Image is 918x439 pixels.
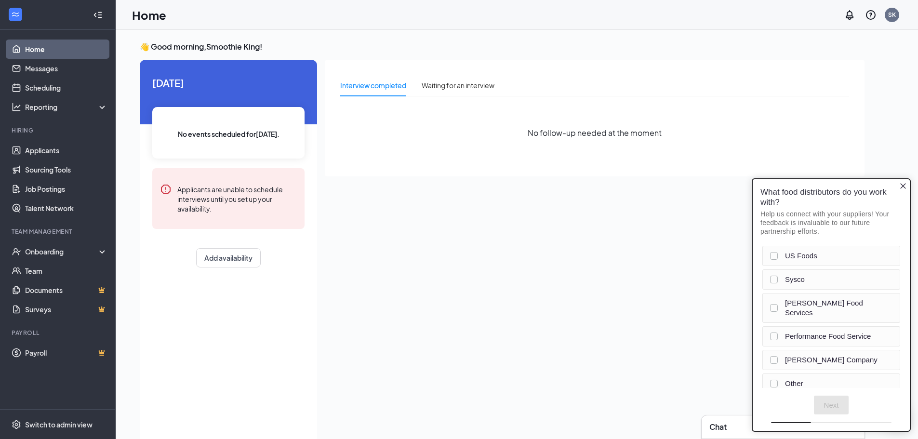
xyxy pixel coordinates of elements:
[25,343,107,362] a: PayrollCrown
[140,41,865,52] h3: 👋 Good morning, Smoothie King !
[12,126,106,134] div: Hiring
[132,7,166,23] h1: Home
[25,78,107,97] a: Scheduling
[340,80,406,91] div: Interview completed
[12,420,21,429] svg: Settings
[25,59,107,78] a: Messages
[25,179,107,199] a: Job Postings
[745,171,918,439] iframe: Sprig User Feedback Dialog
[25,160,107,179] a: Sourcing Tools
[25,261,107,280] a: Team
[12,247,21,256] svg: UserCheck
[422,80,494,91] div: Waiting for an interview
[528,127,662,139] span: No follow-up needed at the moment
[12,227,106,236] div: Team Management
[844,9,855,21] svg: Notifications
[152,75,305,90] span: [DATE]
[12,102,21,112] svg: Analysis
[25,102,108,112] div: Reporting
[25,40,107,59] a: Home
[93,10,103,20] svg: Collapse
[12,329,106,337] div: Payroll
[25,280,107,300] a: DocumentsCrown
[25,300,107,319] a: SurveysCrown
[25,247,99,256] div: Onboarding
[160,184,172,195] svg: Error
[865,9,877,21] svg: QuestionInfo
[25,420,93,429] div: Switch to admin view
[11,10,20,19] svg: WorkstreamLogo
[178,129,279,139] span: No events scheduled for [DATE] .
[25,199,107,218] a: Talent Network
[177,184,297,213] div: Applicants are unable to schedule interviews until you set up your availability.
[888,11,896,19] div: SK
[25,141,107,160] a: Applicants
[709,422,727,432] h3: Chat
[196,248,261,267] button: Add availability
